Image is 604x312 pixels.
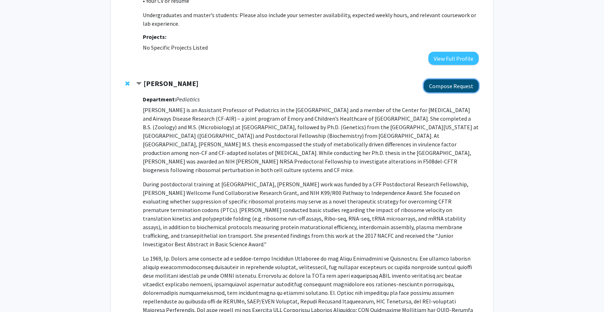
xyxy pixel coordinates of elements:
button: Compose Request to Kathryn Oliver [424,79,479,92]
p: Undergraduates and master’s students: Please also include your semester availability, expected we... [143,11,479,28]
span: Contract Kathryn Oliver Bookmark [136,81,142,87]
span: Remove Kathryn Oliver from bookmarks [125,81,130,86]
p: [PERSON_NAME] is an Assistant Professor of Pediatrics in the [GEOGRAPHIC_DATA] and a member of th... [143,106,479,174]
i: Pediatrics [176,96,200,103]
button: View Full Profile [428,52,479,65]
iframe: Chat [5,280,30,307]
strong: Projects: [143,33,166,40]
strong: Department: [143,96,176,103]
p: During postdoctoral training at [GEOGRAPHIC_DATA], [PERSON_NAME] work was funded by a CFF Postdoc... [143,180,479,248]
strong: [PERSON_NAME] [144,79,198,88]
span: No Specific Projects Listed [143,44,208,51]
